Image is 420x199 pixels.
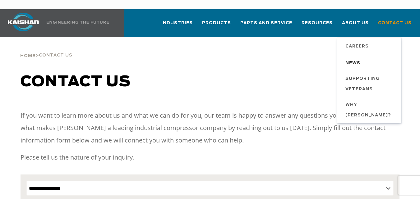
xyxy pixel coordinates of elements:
span: Parts and Service [240,20,292,27]
span: Supporting Veterans [345,74,395,95]
a: Why [PERSON_NAME]? [339,97,401,123]
a: Home [20,53,35,58]
a: Parts and Service [240,15,292,36]
a: Resources [302,15,333,36]
span: Home [20,54,35,58]
a: News [339,54,401,71]
a: Careers [339,38,401,54]
span: News [345,58,360,69]
a: Supporting Veterans [339,71,401,97]
span: Contact us [21,75,131,89]
div: > [20,37,72,61]
a: About Us [342,15,369,36]
img: Engineering the future [47,21,109,24]
span: Why [PERSON_NAME]? [345,100,395,121]
a: Products [202,15,231,36]
span: Careers [345,41,369,52]
span: Industries [161,20,193,27]
span: Contact Us [39,53,72,57]
span: Products [202,20,231,27]
span: Contact Us [378,20,412,27]
p: Please tell us the nature of your inquiry. [21,151,399,164]
span: About Us [342,20,369,27]
a: Industries [161,15,193,36]
p: If you want to learn more about us and what we can do for you, our team is happy to answer any qu... [21,109,399,147]
a: Contact Us [378,15,412,36]
span: Resources [302,20,333,27]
